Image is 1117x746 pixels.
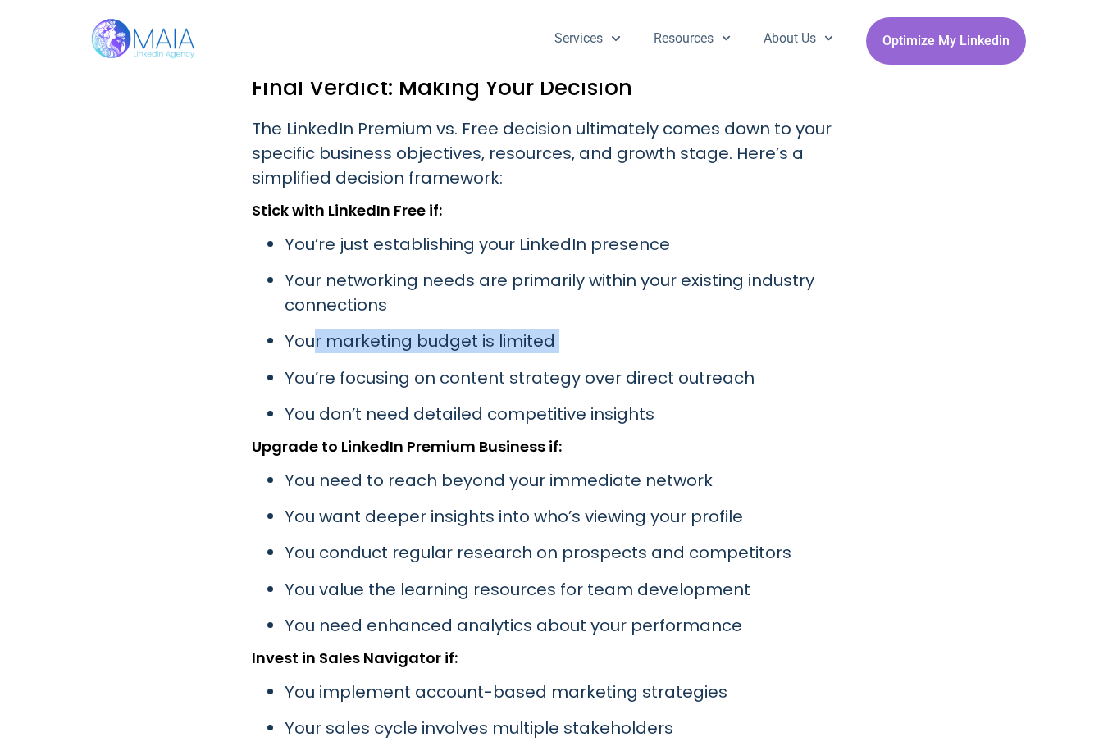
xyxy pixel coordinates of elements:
p: You don’t need detailed competitive insights [285,402,865,426]
a: Services [538,17,636,60]
p: Your sales cycle involves multiple stakeholders [285,716,865,740]
p: You’re focusing on content strategy over direct outreach [285,366,865,390]
p: You want deeper insights into who’s viewing your profile [285,504,865,529]
p: You value the learning resources for team development [285,577,865,602]
span: Optimize My Linkedin [882,25,1010,57]
p: You conduct regular research on prospects and competitors [285,540,865,565]
nav: Menu [538,17,850,60]
h3: Invest in Sales Navigator if: [252,650,865,666]
p: You need enhanced analytics about your performance [285,613,865,638]
p: You need to reach beyond your immediate network [285,468,865,493]
h3: Stick with LinkedIn Free if: [252,202,865,219]
a: About Us [747,17,850,60]
p: You implement account-based marketing strategies [285,680,865,704]
p: The LinkedIn Premium vs. Free decision ultimately comes down to your specific business objectives... [252,116,865,190]
h3: Upgrade to LinkedIn Premium Business if: [252,439,865,455]
p: You’re just establishing your LinkedIn presence [285,232,865,257]
h2: Final Verdict: Making Your Decision [252,72,865,103]
a: Resources [637,17,747,60]
p: Your marketing budget is limited [285,329,865,353]
a: Optimize My Linkedin [866,17,1026,65]
p: Your networking needs are primarily within your existing industry connections [285,268,865,317]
